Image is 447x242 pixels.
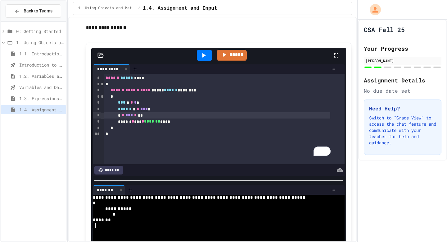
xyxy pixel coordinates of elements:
[19,106,64,113] span: 1.4. Assignment and Input
[364,76,441,85] h2: Assignment Details
[364,25,405,34] h1: CSA Fall 25
[104,74,345,164] div: To enrich screen reader interactions, please activate Accessibility in Grammarly extension settings
[369,105,436,112] h3: Need Help?
[6,4,61,18] button: Back to Teams
[78,6,136,11] span: 1. Using Objects and Methods
[19,50,64,57] span: 1.1. Introduction to Algorithms, Programming, and Compilers
[19,84,64,91] span: Variables and Data Types - Quiz
[364,87,441,95] div: No due date set
[16,28,64,35] span: 0: Getting Started
[19,73,64,79] span: 1.2. Variables and Data Types
[366,58,440,63] div: [PERSON_NAME]
[143,5,217,12] span: 1.4. Assignment and Input
[364,44,441,53] h2: Your Progress
[138,6,140,11] span: /
[19,95,64,102] span: 1.3. Expressions and Output [New]
[369,115,436,146] p: Switch to "Grade View" to access the chat feature and communicate with your teacher for help and ...
[19,62,64,68] span: Introduction to Algorithms, Programming, and Compilers
[16,39,64,46] span: 1. Using Objects and Methods
[363,2,382,17] div: My Account
[24,8,52,14] span: Back to Teams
